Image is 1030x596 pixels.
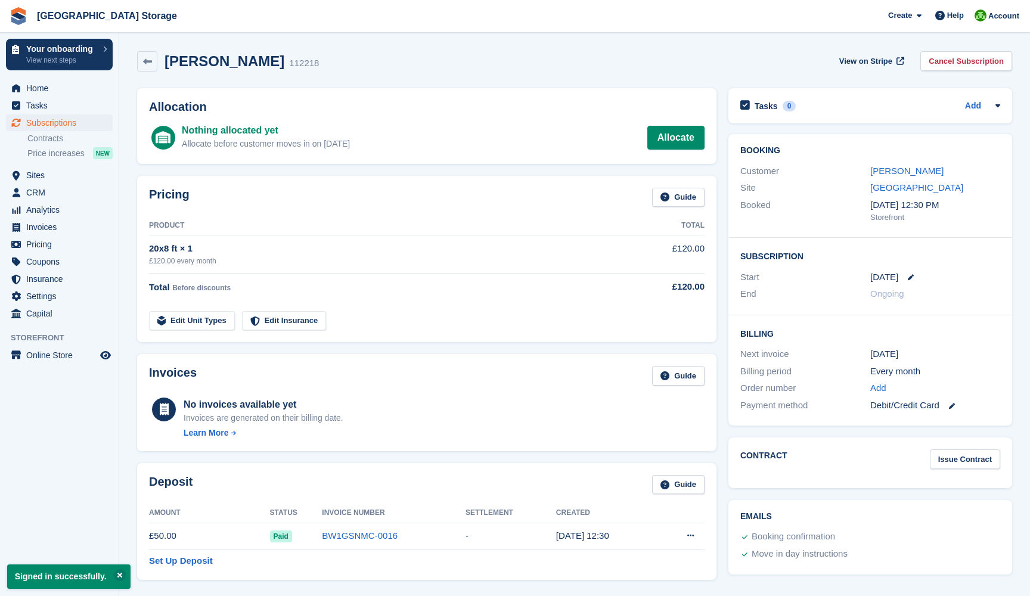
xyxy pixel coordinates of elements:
p: Signed in successfully. [7,564,131,589]
a: Add [965,100,981,113]
a: Edit Insurance [242,311,327,331]
a: menu [6,288,113,305]
span: Subscriptions [26,114,98,131]
span: Pricing [26,236,98,253]
div: £120.00 [619,280,705,294]
span: Analytics [26,201,98,218]
span: Help [947,10,964,21]
h2: Invoices [149,366,197,386]
a: [GEOGRAPHIC_DATA] Storage [32,6,182,26]
a: menu [6,236,113,253]
div: Every month [870,365,1000,378]
div: Start [740,271,870,284]
a: View on Stripe [834,51,907,71]
span: Paid [270,530,292,542]
div: Booked [740,198,870,223]
th: Amount [149,504,270,523]
h2: Contract [740,449,787,469]
a: menu [6,305,113,322]
div: £120.00 every month [149,256,619,266]
a: [GEOGRAPHIC_DATA] [870,182,963,193]
td: £120.00 [619,235,705,273]
a: menu [6,219,113,235]
div: 20x8 ft × 1 [149,242,619,256]
a: menu [6,347,113,364]
span: Invoices [26,219,98,235]
span: View on Stripe [839,55,892,67]
div: Booking confirmation [752,530,835,544]
td: £50.00 [149,523,270,550]
h2: [PERSON_NAME] [165,53,284,69]
td: - [466,523,556,550]
th: Total [619,216,705,235]
a: BW1GSNMC-0016 [322,530,398,541]
div: End [740,287,870,301]
span: Settings [26,288,98,305]
a: menu [6,271,113,287]
span: Price increases [27,148,85,159]
span: Before discounts [172,284,231,292]
a: Your onboarding View next steps [6,39,113,70]
h2: Booking [740,146,1000,156]
h2: Deposit [149,475,193,495]
time: 2025-10-04 11:30:57 UTC [556,530,609,541]
a: Guide [652,188,705,207]
div: Allocate before customer moves in on [DATE] [182,138,350,150]
a: [PERSON_NAME] [870,166,944,176]
span: Account [988,10,1019,22]
a: Cancel Subscription [920,51,1012,71]
span: Insurance [26,271,98,287]
span: Coupons [26,253,98,270]
h2: Billing [740,327,1000,339]
a: menu [6,201,113,218]
a: Issue Contract [930,449,1000,469]
span: Ongoing [870,288,904,299]
a: Set Up Deposit [149,554,213,568]
div: Nothing allocated yet [182,123,350,138]
th: Settlement [466,504,556,523]
a: menu [6,184,113,201]
div: Invoices are generated on their billing date. [184,412,343,424]
div: Billing period [740,365,870,378]
a: Guide [652,366,705,386]
div: Next invoice [740,347,870,361]
span: Create [888,10,912,21]
a: menu [6,167,113,184]
h2: Tasks [755,101,778,111]
div: Debit/Credit Card [870,399,1000,412]
a: Preview store [98,348,113,362]
a: Add [870,381,886,395]
div: Payment method [740,399,870,412]
h2: Pricing [149,188,190,207]
a: menu [6,97,113,114]
div: Order number [740,381,870,395]
div: 0 [783,101,796,111]
span: Total [149,282,170,292]
th: Product [149,216,619,235]
a: Allocate [647,126,705,150]
div: Learn More [184,427,228,439]
div: 112218 [289,57,319,70]
div: No invoices available yet [184,398,343,412]
span: Storefront [11,332,119,344]
span: Sites [26,167,98,184]
h2: Subscription [740,250,1000,262]
span: Capital [26,305,98,322]
a: Guide [652,475,705,495]
th: Status [270,504,322,523]
span: Tasks [26,97,98,114]
img: Andrew Lacey [975,10,986,21]
span: Online Store [26,347,98,364]
div: [DATE] [870,347,1000,361]
div: [DATE] 12:30 PM [870,198,1000,212]
a: Edit Unit Types [149,311,235,331]
th: Created [556,504,657,523]
h2: Allocation [149,100,705,114]
h2: Emails [740,512,1000,521]
div: Move in day instructions [752,547,848,561]
span: Home [26,80,98,97]
th: Invoice Number [322,504,466,523]
a: menu [6,80,113,97]
span: CRM [26,184,98,201]
div: Customer [740,164,870,178]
